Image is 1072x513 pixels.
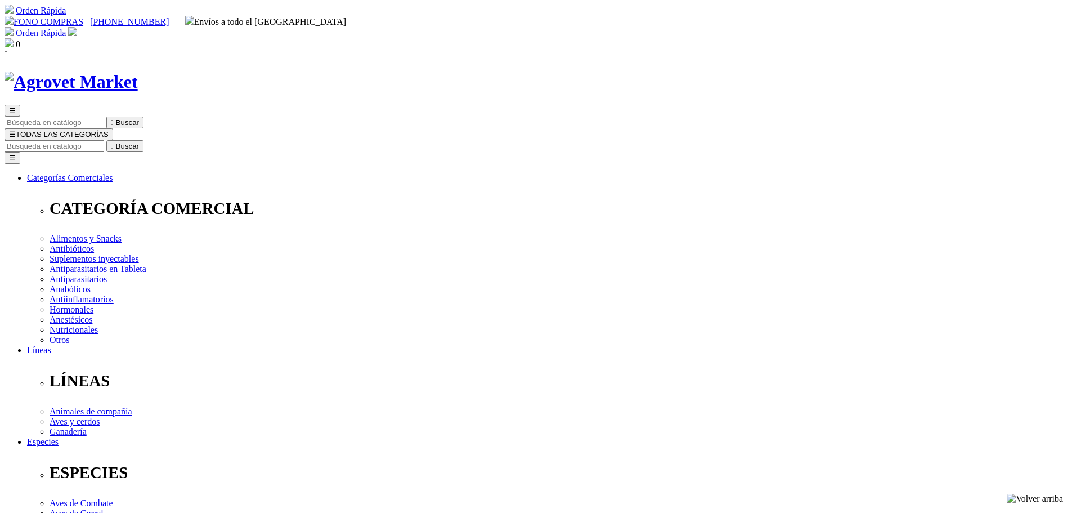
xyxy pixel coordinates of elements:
span: 0 [16,39,20,49]
input: Buscar [5,140,104,152]
img: phone.svg [5,16,14,25]
a: Nutricionales [50,325,98,334]
button: ☰ [5,105,20,117]
p: LÍNEAS [50,372,1067,390]
button:  Buscar [106,117,143,128]
a: Líneas [27,345,51,355]
button:  Buscar [106,140,143,152]
span: ☰ [9,130,16,139]
a: Orden Rápida [16,28,66,38]
img: delivery-truck.svg [185,16,194,25]
a: Antibióticos [50,244,94,253]
a: Antiparasitarios [50,274,107,284]
a: Categorías Comerciales [27,173,113,182]
button: ☰TODAS LAS CATEGORÍAS [5,128,113,140]
a: Aves y cerdos [50,417,100,426]
a: Anabólicos [50,284,91,294]
span: ☰ [9,106,16,115]
a: [PHONE_NUMBER] [90,17,169,26]
p: CATEGORÍA COMERCIAL [50,199,1067,218]
a: Aves de Combate [50,498,113,508]
a: Animales de compañía [50,407,132,416]
a: Ganadería [50,427,87,436]
img: Volver arriba [1007,494,1063,504]
span: Buscar [116,118,139,127]
p: ESPECIES [50,463,1067,482]
a: Suplementos inyectables [50,254,139,264]
img: shopping-cart.svg [5,27,14,36]
i:  [5,50,8,59]
a: Antiparasitarios en Tableta [50,264,146,274]
img: shopping-bag.svg [5,38,14,47]
a: Anestésicos [50,315,92,324]
a: Especies [27,437,59,447]
a: Acceda a su cuenta de cliente [68,28,77,38]
img: Agrovet Market [5,72,138,92]
i:  [111,118,114,127]
a: Alimentos y Snacks [50,234,122,243]
a: Hormonales [50,305,93,314]
a: FONO COMPRAS [5,17,83,26]
button: ☰ [5,152,20,164]
a: Otros [50,335,70,345]
a: Orden Rápida [16,6,66,15]
i:  [111,142,114,150]
span: Envíos a todo el [GEOGRAPHIC_DATA] [185,17,347,26]
input: Buscar [5,117,104,128]
a: Antiinflamatorios [50,295,114,304]
img: shopping-cart.svg [5,5,14,14]
span: Buscar [116,142,139,150]
img: user.svg [68,27,77,36]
